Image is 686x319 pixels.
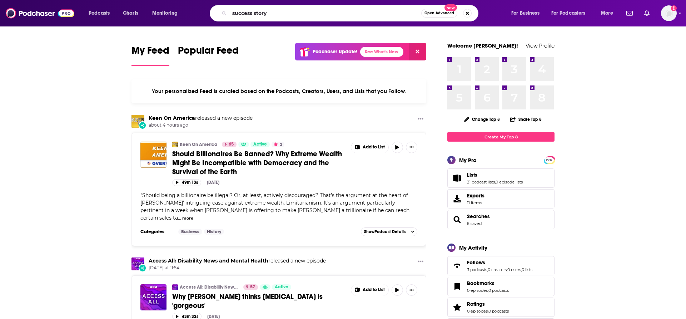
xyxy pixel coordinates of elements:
[253,141,267,148] span: Active
[360,47,403,57] a: See What's New
[450,194,464,204] span: Exports
[661,5,677,21] span: Logged in as megcassidy
[488,288,488,293] span: ,
[180,142,217,147] a: Keen On America
[250,142,270,147] a: Active
[596,8,622,19] button: open menu
[511,8,540,18] span: For Business
[467,172,523,178] a: Lists
[140,142,166,168] img: Should Billionaires Be Banned? Why Extreme Wealth Might Be Incompatible with Democracy and the Su...
[131,115,144,128] img: Keen On America
[467,309,488,314] a: 0 episodes
[217,5,485,21] div: Search podcasts, credits, & more...
[139,264,146,272] div: New Episode
[447,132,555,142] a: Create My Top 8
[547,8,596,19] button: open menu
[467,172,477,178] span: Lists
[406,284,417,296] button: Show More Button
[172,292,346,310] a: Why [PERSON_NAME] thinks [MEDICAL_DATA] is 'gorgeous'
[467,280,494,286] span: Bookmarks
[178,44,239,61] span: Popular Feed
[661,5,677,21] button: Show profile menu
[364,229,406,234] span: Show Podcast Details
[140,284,166,310] img: Why singer Abigail thinks autism is 'gorgeous'
[204,229,224,235] a: History
[545,157,553,163] span: PRO
[460,115,504,124] button: Change Top 8
[123,8,138,18] span: Charts
[172,142,178,147] a: Keen On America
[415,115,426,124] button: Show More Button
[506,8,548,19] button: open menu
[313,49,357,55] p: Podchaser Update!
[250,284,255,291] span: 57
[459,157,477,163] div: My Pro
[526,42,555,49] a: View Profile
[450,281,464,291] a: Bookmarks
[178,229,202,235] a: Business
[671,5,677,11] svg: Add a profile image
[488,288,509,293] a: 0 podcasts
[149,122,253,128] span: about 4 hours ago
[450,215,464,225] a: Searches
[139,121,146,129] div: New Episode
[207,180,219,185] div: [DATE]
[415,257,426,266] button: Show More Button
[182,215,193,221] button: more
[131,44,169,66] a: My Feed
[450,173,464,183] a: Lists
[467,288,488,293] a: 0 episodes
[229,141,234,148] span: 65
[467,280,509,286] a: Bookmarks
[495,180,496,185] span: ,
[149,115,195,121] a: Keen On America
[131,44,169,61] span: My Feed
[661,5,677,21] img: User Profile
[178,44,239,66] a: Popular Feed
[601,8,613,18] span: More
[447,256,555,275] span: Follows
[89,8,110,18] span: Podcasts
[152,8,178,18] span: Monitoring
[363,144,385,150] span: Add to List
[140,229,173,235] h3: Categories
[207,314,220,319] div: [DATE]
[447,42,518,49] a: Welcome [PERSON_NAME]!
[447,277,555,296] span: Bookmarks
[172,284,178,290] img: Access All: Disability News and Mental Health
[361,227,417,236] button: ShowPodcast Details
[447,210,555,229] span: Searches
[450,261,464,271] a: Follows
[421,9,457,18] button: Open AdvancedNew
[172,149,342,176] span: Should Billionaires Be Banned? Why Extreme Wealth Might Be Incompatible with Democracy and the Su...
[6,6,74,20] a: Podchaser - Follow, Share and Rate Podcasts
[149,257,326,264] h3: released a new episode
[229,8,421,19] input: Search podcasts, credits, & more...
[140,192,409,221] span: "
[487,267,488,272] span: ,
[467,200,484,205] span: 11 items
[467,192,484,199] span: Exports
[147,8,187,19] button: open menu
[172,149,346,176] a: Should Billionaires Be Banned? Why Extreme Wealth Might Be Incompatible with Democracy and the Su...
[467,213,490,220] a: Searches
[447,298,555,317] span: Ratings
[450,302,464,312] a: Ratings
[272,142,284,147] button: 2
[149,257,268,264] a: Access All: Disability News and Mental Health
[131,257,144,270] img: Access All: Disability News and Mental Health
[406,142,417,153] button: Show More Button
[444,4,457,11] span: New
[243,284,258,290] a: 57
[488,267,507,272] a: 0 creators
[351,284,388,296] button: Show More Button
[149,115,253,122] h3: released a new episode
[641,7,652,19] a: Show notifications dropdown
[467,259,532,266] a: Follows
[545,157,553,162] a: PRO
[275,284,288,291] span: Active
